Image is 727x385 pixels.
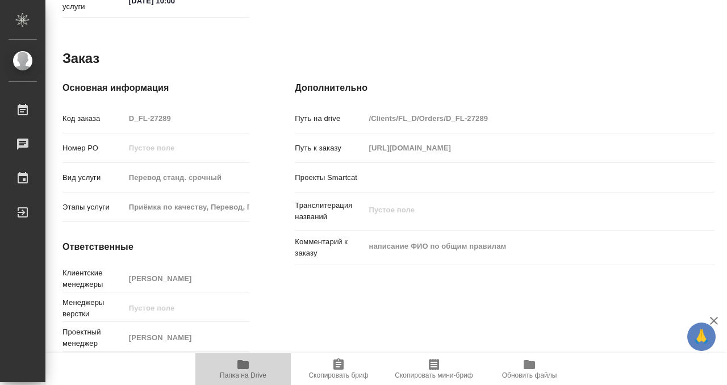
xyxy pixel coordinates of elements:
input: Пустое поле [125,329,250,346]
input: Пустое поле [365,140,679,156]
h2: Заказ [62,49,99,68]
button: 🙏 [687,323,716,351]
button: Обновить файлы [482,353,577,385]
button: Скопировать мини-бриф [386,353,482,385]
p: Комментарий к заказу [295,236,365,259]
span: Скопировать мини-бриф [395,371,473,379]
input: Пустое поле [125,169,250,186]
span: Папка на Drive [220,371,266,379]
input: Пустое поле [365,110,679,127]
p: Путь к заказу [295,143,365,154]
p: Вид услуги [62,172,125,183]
input: Пустое поле [125,300,250,316]
p: Транслитерация названий [295,200,365,223]
p: Клиентские менеджеры [62,267,125,290]
p: Проектный менеджер [62,327,125,349]
p: Номер РО [62,143,125,154]
p: Путь на drive [295,113,365,124]
span: Скопировать бриф [308,371,368,379]
button: Папка на Drive [195,353,291,385]
input: Пустое поле [125,110,250,127]
input: Пустое поле [125,270,250,287]
input: Пустое поле [125,140,250,156]
p: Проекты Smartcat [295,172,365,183]
p: Менеджеры верстки [62,297,125,320]
h4: Ответственные [62,240,249,254]
button: Скопировать бриф [291,353,386,385]
p: Этапы услуги [62,202,125,213]
span: 🙏 [692,325,711,349]
h4: Дополнительно [295,81,715,95]
textarea: написание ФИО по общим правилам [365,237,679,256]
h4: Основная информация [62,81,249,95]
span: Обновить файлы [502,371,557,379]
input: Пустое поле [125,199,250,215]
p: Код заказа [62,113,125,124]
